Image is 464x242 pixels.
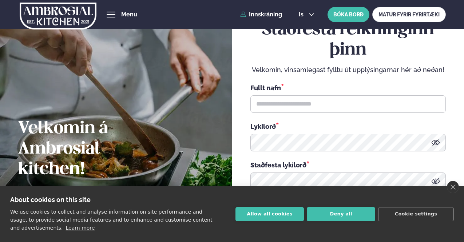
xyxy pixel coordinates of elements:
[250,83,446,92] div: Fullt nafn
[328,7,369,22] button: BÓKA BORÐ
[240,11,282,18] a: Innskráning
[378,207,454,221] button: Cookie settings
[10,196,91,203] strong: About cookies on this site
[250,20,446,60] h2: Staðfesta reikninginn þinn
[66,225,95,231] a: Learn more
[307,207,375,221] button: Deny all
[447,181,459,193] a: close
[293,12,320,17] button: is
[10,209,212,231] p: We use cookies to collect and analyse information on site performance and usage, to provide socia...
[299,12,306,17] span: is
[372,7,446,22] a: MATUR FYRIR FYRIRTÆKI
[20,1,96,31] img: logo
[250,122,446,131] div: Lykilorð
[235,207,304,221] button: Allow all cookies
[250,66,446,74] p: Velkomin, vinsamlegast fylltu út upplýsingarnar hér að neðan!
[250,160,446,170] div: Staðfesta lykilorð
[18,119,169,180] h2: Velkomin á Ambrosial kitchen!
[107,10,115,19] button: hamburger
